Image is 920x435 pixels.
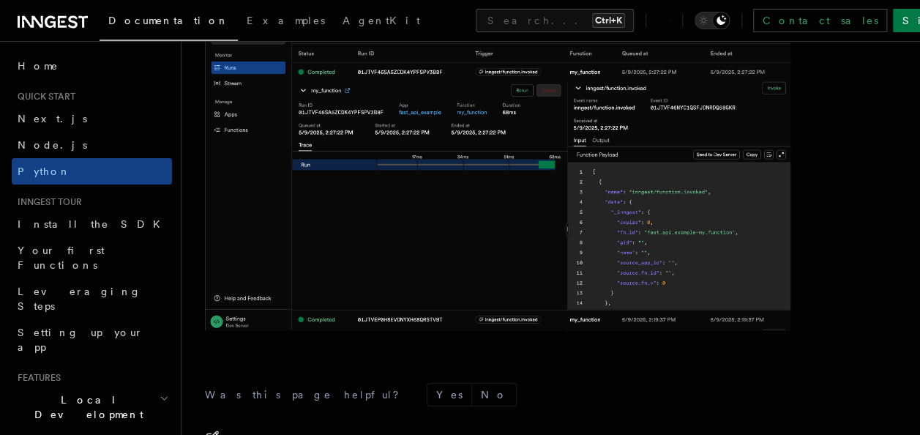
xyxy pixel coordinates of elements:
[18,327,143,353] span: Setting up your app
[427,384,471,406] button: Yes
[247,15,325,26] span: Examples
[12,319,172,360] a: Setting up your app
[18,59,59,73] span: Home
[12,53,172,79] a: Home
[12,211,172,237] a: Install the SDK
[343,15,420,26] span: AgentKit
[753,9,887,32] a: Contact sales
[100,4,238,41] a: Documentation
[472,384,516,406] button: No
[12,196,82,208] span: Inngest tour
[334,4,429,40] a: AgentKit
[18,113,87,124] span: Next.js
[12,278,172,319] a: Leveraging Steps
[205,387,409,402] p: Was this page helpful?
[12,393,160,422] span: Local Development
[18,139,87,151] span: Node.js
[12,387,172,428] button: Local Development
[205,1,790,330] img: quick-start-run.png
[238,4,334,40] a: Examples
[12,132,172,158] a: Node.js
[18,245,105,271] span: Your first Functions
[12,237,172,278] a: Your first Functions
[18,218,169,230] span: Install the SDK
[592,13,625,28] kbd: Ctrl+K
[695,12,730,29] button: Toggle dark mode
[18,166,71,177] span: Python
[12,91,75,103] span: Quick start
[108,15,229,26] span: Documentation
[12,105,172,132] a: Next.js
[12,158,172,185] a: Python
[476,9,634,32] button: Search...Ctrl+K
[18,286,141,312] span: Leveraging Steps
[12,372,61,384] span: Features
